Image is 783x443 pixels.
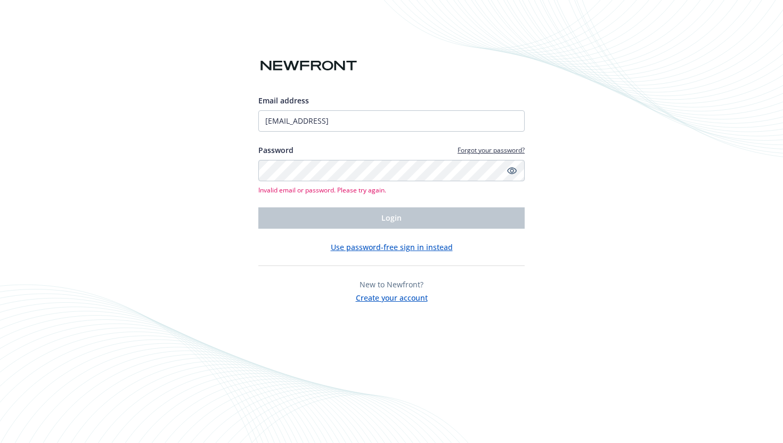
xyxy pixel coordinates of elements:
span: New to Newfront? [360,279,423,289]
span: Email address [258,95,309,106]
button: Create your account [356,290,428,303]
a: Show password [505,164,518,177]
span: Login [381,213,402,223]
button: Use password-free sign in instead [331,241,453,253]
input: Enter your password [258,160,525,181]
img: Newfront logo [258,57,359,75]
span: Invalid email or password. Please try again. [258,186,525,195]
button: Login [258,207,525,229]
input: Enter your email [258,110,525,132]
a: Forgot your password? [458,146,525,155]
label: Password [258,144,293,156]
